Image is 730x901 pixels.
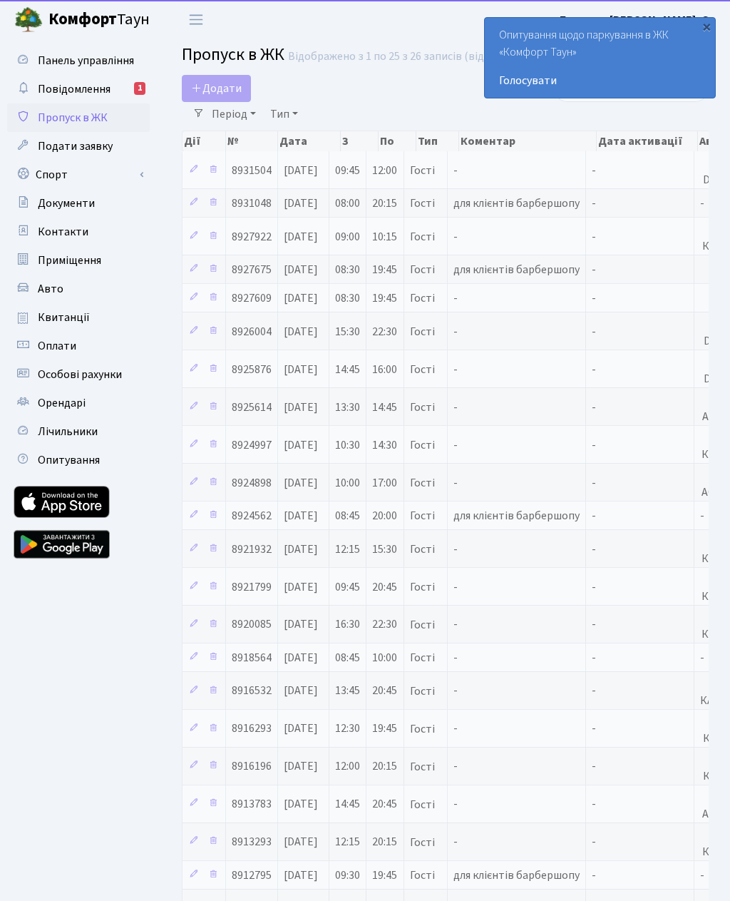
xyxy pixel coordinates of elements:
[38,81,110,97] span: Повідомлення
[453,721,458,737] span: -
[232,650,272,666] span: 8918564
[372,759,397,775] span: 20:15
[700,195,704,211] span: -
[592,399,596,415] span: -
[335,579,360,595] span: 09:45
[284,195,318,211] span: [DATE]
[410,364,435,375] span: Гості
[372,324,397,340] span: 22:30
[232,508,272,524] span: 8924562
[232,324,272,340] span: 8926004
[284,475,318,491] span: [DATE]
[372,508,397,524] span: 20:00
[410,510,435,521] span: Гості
[284,650,318,666] span: [DATE]
[453,867,580,883] span: для клієнтів барбершопу
[410,231,435,243] span: Гості
[335,290,360,306] span: 08:30
[592,475,596,491] span: -
[453,541,458,557] span: -
[38,253,101,268] span: Приміщення
[226,131,278,151] th: №
[7,189,150,218] a: Документи
[372,650,397,666] span: 10:00
[410,686,435,697] span: Гості
[592,835,596,850] span: -
[335,475,360,491] span: 10:00
[592,579,596,595] span: -
[453,650,458,666] span: -
[7,246,150,275] a: Приміщення
[232,579,272,595] span: 8921799
[284,721,318,737] span: [DATE]
[372,797,397,813] span: 20:45
[372,229,397,245] span: 10:15
[335,835,360,850] span: 12:15
[372,541,397,557] span: 15:30
[410,477,435,489] span: Гості
[592,541,596,557] span: -
[592,229,596,245] span: -
[232,797,272,813] span: 8913783
[410,837,435,848] span: Гості
[284,797,318,813] span: [DATE]
[372,437,397,453] span: 14:30
[264,102,304,126] a: Тип
[7,46,150,75] a: Панель управління
[284,290,318,306] span: [DATE]
[372,290,397,306] span: 19:45
[372,399,397,415] span: 14:45
[592,867,596,883] span: -
[335,541,360,557] span: 12:15
[38,338,76,354] span: Оплати
[232,437,272,453] span: 8924997
[7,103,150,132] a: Пропуск в ЖК
[410,326,435,337] span: Гості
[410,619,435,631] span: Гості
[335,759,360,775] span: 12:00
[410,799,435,810] span: Гості
[410,292,435,304] span: Гості
[372,835,397,850] span: 20:15
[232,835,272,850] span: 8913293
[453,362,458,377] span: -
[335,229,360,245] span: 09:00
[284,617,318,633] span: [DATE]
[592,362,596,377] span: -
[14,6,43,34] img: logo.png
[453,579,458,595] span: -
[284,759,318,775] span: [DATE]
[38,53,134,68] span: Панель управління
[410,652,435,663] span: Гості
[7,275,150,303] a: Авто
[7,332,150,360] a: Оплати
[341,131,379,151] th: З
[699,19,714,34] div: ×
[206,102,262,126] a: Період
[379,131,416,151] th: По
[335,262,360,278] span: 08:30
[453,797,458,813] span: -
[335,867,360,883] span: 09:30
[182,42,284,67] span: Пропуск в ЖК
[7,389,150,417] a: Орендарі
[335,163,360,178] span: 09:45
[38,195,95,211] span: Документи
[232,229,272,245] span: 8927922
[453,437,458,453] span: -
[453,262,580,278] span: для клієнтів барбершопу
[459,131,597,151] th: Коментар
[38,310,90,325] span: Квитанції
[232,362,272,377] span: 8925876
[700,508,704,524] span: -
[592,797,596,813] span: -
[592,290,596,306] span: -
[178,8,214,31] button: Переключити навігацію
[410,165,435,176] span: Гості
[232,290,272,306] span: 8927609
[335,797,360,813] span: 14:45
[410,264,435,275] span: Гості
[284,541,318,557] span: [DATE]
[453,290,458,306] span: -
[38,395,86,411] span: Орендарі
